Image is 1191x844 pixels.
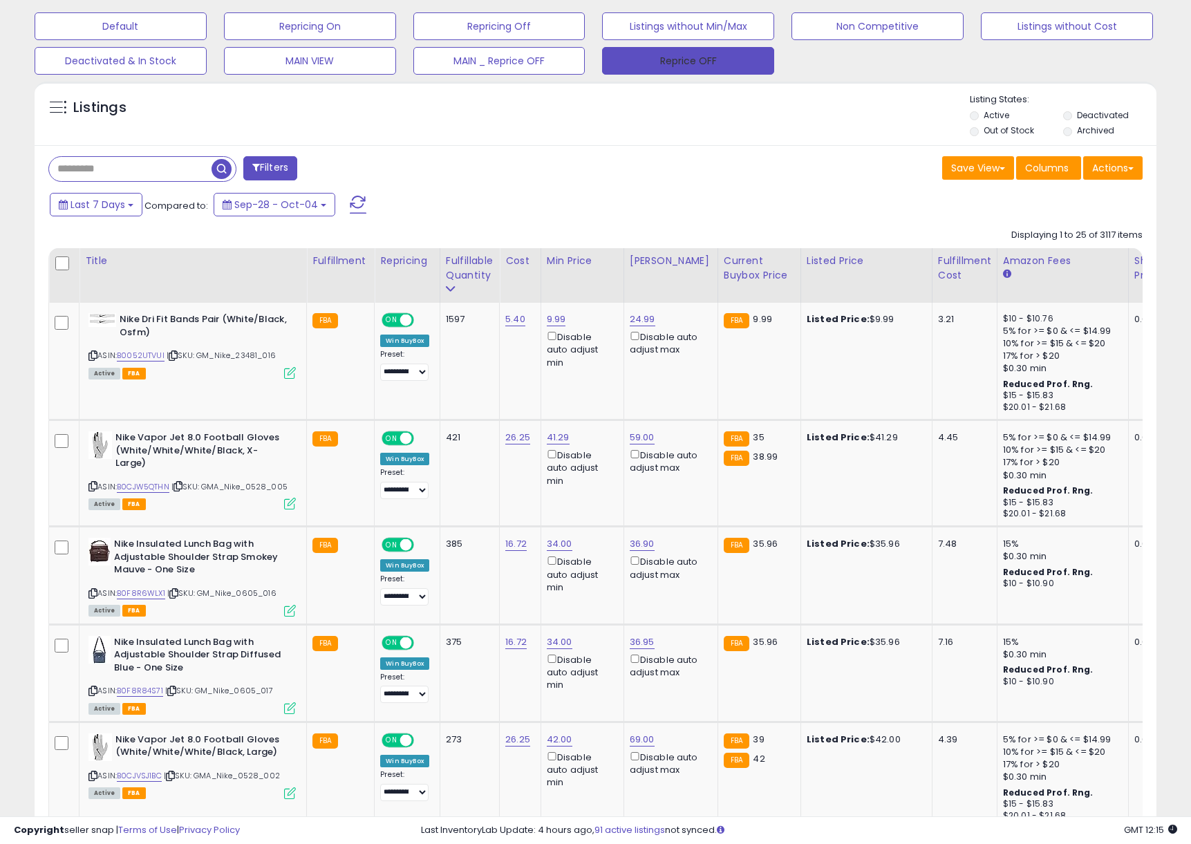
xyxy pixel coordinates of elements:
[1003,746,1118,758] div: 10% for >= $15 & <= $20
[547,635,572,649] a: 34.00
[71,198,125,212] span: Last 7 Days
[88,636,296,713] div: ASIN:
[1134,733,1157,746] div: 0.00
[380,254,434,268] div: Repricing
[122,498,146,510] span: FBA
[122,787,146,799] span: FBA
[383,539,400,551] span: ON
[547,537,572,551] a: 34.00
[602,12,774,40] button: Listings without Min/Max
[167,588,276,599] span: | SKU: GM_Nike_0605_016
[807,313,921,326] div: $9.99
[938,733,986,746] div: 4.39
[234,198,318,212] span: Sep-28 - Oct-04
[117,481,169,493] a: B0CJW5QTHN
[1003,337,1118,350] div: 10% for >= $15 & <= $20
[88,733,296,798] div: ASIN:
[1003,787,1094,798] b: Reduced Prof. Rng.
[547,329,613,369] div: Disable auto adjust min
[88,605,120,617] span: All listings currently available for purchase on Amazon
[88,431,112,459] img: 31lvMp9CVIL._SL40_.jpg
[724,636,749,651] small: FBA
[630,431,655,444] a: 59.00
[88,703,120,715] span: All listings currently available for purchase on Amazon
[413,47,585,75] button: MAIN _ Reprice OFF
[1077,109,1129,121] label: Deactivated
[1124,823,1177,836] span: 2025-10-13 12:15 GMT
[938,254,991,283] div: Fulfillment Cost
[312,733,338,749] small: FBA
[630,635,655,649] a: 36.95
[547,431,570,444] a: 41.29
[383,734,400,746] span: ON
[117,588,165,599] a: B0F8R6WLX1
[753,733,764,746] span: 39
[753,752,765,765] span: 42
[380,335,429,347] div: Win BuyBox
[224,12,396,40] button: Repricing On
[630,447,707,474] div: Disable auto adjust max
[224,47,396,75] button: MAIN VIEW
[942,156,1014,180] button: Save View
[807,733,921,746] div: $42.00
[446,254,494,283] div: Fulfillable Quantity
[383,637,400,648] span: ON
[122,703,146,715] span: FBA
[724,733,749,749] small: FBA
[312,313,338,328] small: FBA
[807,733,870,746] b: Listed Price:
[88,498,120,510] span: All listings currently available for purchase on Amazon
[1083,156,1143,180] button: Actions
[630,652,707,679] div: Disable auto adjust max
[446,431,489,444] div: 421
[88,733,112,761] img: 31lvMp9CVIL._SL40_.jpg
[984,109,1009,121] label: Active
[1134,254,1162,283] div: Ship Price
[1003,566,1094,578] b: Reduced Prof. Rng.
[312,538,338,553] small: FBA
[724,254,795,283] div: Current Buybox Price
[383,433,400,444] span: ON
[807,538,921,550] div: $35.96
[35,47,207,75] button: Deactivated & In Stock
[144,199,208,212] span: Compared to:
[547,447,613,487] div: Disable auto adjust min
[630,733,655,747] a: 69.00
[753,537,778,550] span: 35.96
[630,537,655,551] a: 36.90
[167,350,276,361] span: | SKU: GM_Nike_23481_016
[380,673,429,704] div: Preset:
[547,652,613,692] div: Disable auto adjust min
[380,559,429,572] div: Win BuyBox
[118,823,177,836] a: Terms of Use
[14,824,240,837] div: seller snap | |
[421,824,1177,837] div: Last InventoryLab Update: 4 hours ago, not synced.
[807,431,870,444] b: Listed Price:
[412,315,434,326] span: OFF
[1003,402,1118,413] div: $20.01 - $21.68
[505,537,527,551] a: 16.72
[1003,550,1118,563] div: $0.30 min
[380,755,429,767] div: Win BuyBox
[73,98,126,118] h5: Listings
[50,193,142,216] button: Last 7 Days
[412,637,434,648] span: OFF
[1003,378,1094,390] b: Reduced Prof. Rng.
[970,93,1156,106] p: Listing States:
[807,636,921,648] div: $35.96
[312,431,338,447] small: FBA
[85,254,301,268] div: Title
[505,312,525,326] a: 5.40
[88,787,120,799] span: All listings currently available for purchase on Amazon
[630,749,707,776] div: Disable auto adjust max
[380,453,429,465] div: Win BuyBox
[88,431,296,508] div: ASIN:
[1003,578,1118,590] div: $10 - $10.90
[413,12,585,40] button: Repricing Off
[630,329,707,356] div: Disable auto adjust max
[1011,229,1143,242] div: Displaying 1 to 25 of 3117 items
[724,451,749,466] small: FBA
[1016,156,1081,180] button: Columns
[807,635,870,648] b: Listed Price:
[35,12,207,40] button: Default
